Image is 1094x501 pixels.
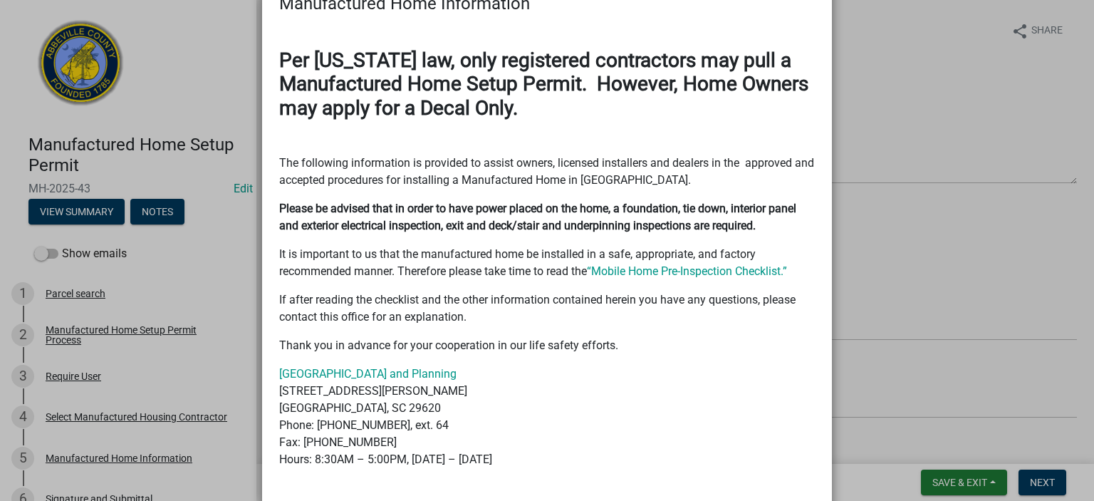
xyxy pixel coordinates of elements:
a: [GEOGRAPHIC_DATA] and Planning [279,367,457,381]
strong: Please be advised that in order to have power placed on the home, a foundation, tie down, interio... [279,202,796,232]
p: Thank you in advance for your cooperation in our life safety efforts. [279,337,815,354]
p: [STREET_ADDRESS][PERSON_NAME] [GEOGRAPHIC_DATA], SC 29620 Phone: [PHONE_NUMBER], ext. 64 Fax: [PH... [279,366,815,468]
strong: Per [US_STATE] law, only registered contractors may pull a Manufactured Home Setup Permit. Howeve... [279,48,808,120]
p: It is important to us that the manufactured home be installed in a safe, appropriate, and factory... [279,246,815,280]
p: The following information is provided to assist owners, licensed installers and dealers in the ap... [279,155,815,189]
p: If after reading the checklist and the other information contained herein you have any questions,... [279,291,815,326]
a: “Mobile Home Pre-Inspection Checklist.” [587,264,787,278]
